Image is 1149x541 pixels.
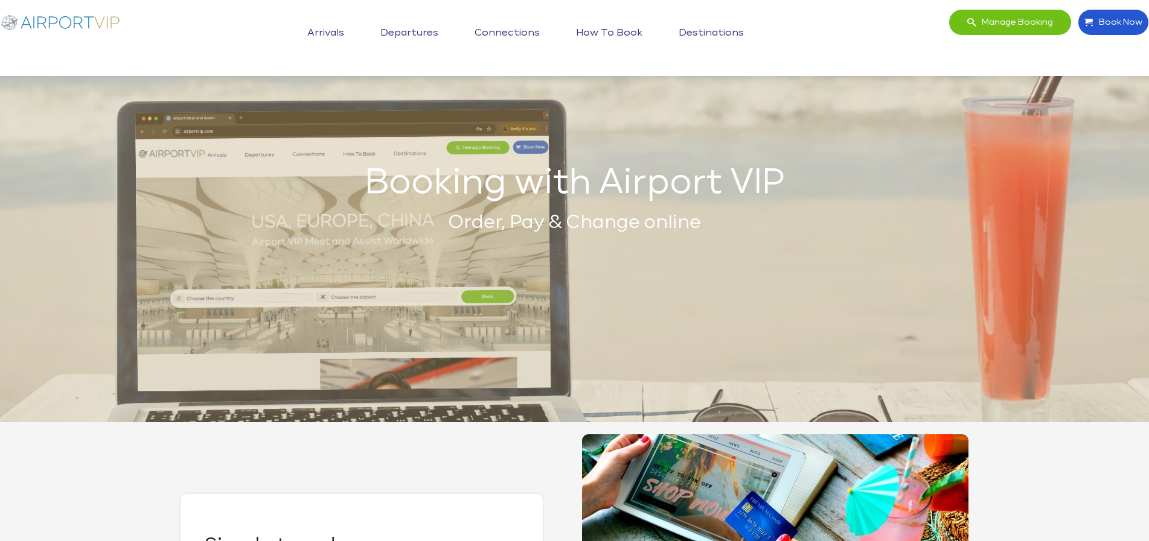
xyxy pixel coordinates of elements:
[181,209,968,236] h2: Order, Pay & Change online
[1078,9,1149,36] a: Book Now
[976,10,1053,35] span: Manage booking
[676,18,747,48] a: Destinations
[377,18,441,48] a: Departures
[1093,10,1142,35] span: Book Now
[573,18,645,48] a: How to book
[181,169,968,197] h1: Booking with Airport VIP
[472,18,543,48] a: Connections
[949,9,1072,36] a: Manage booking
[304,18,347,48] a: Arrivals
